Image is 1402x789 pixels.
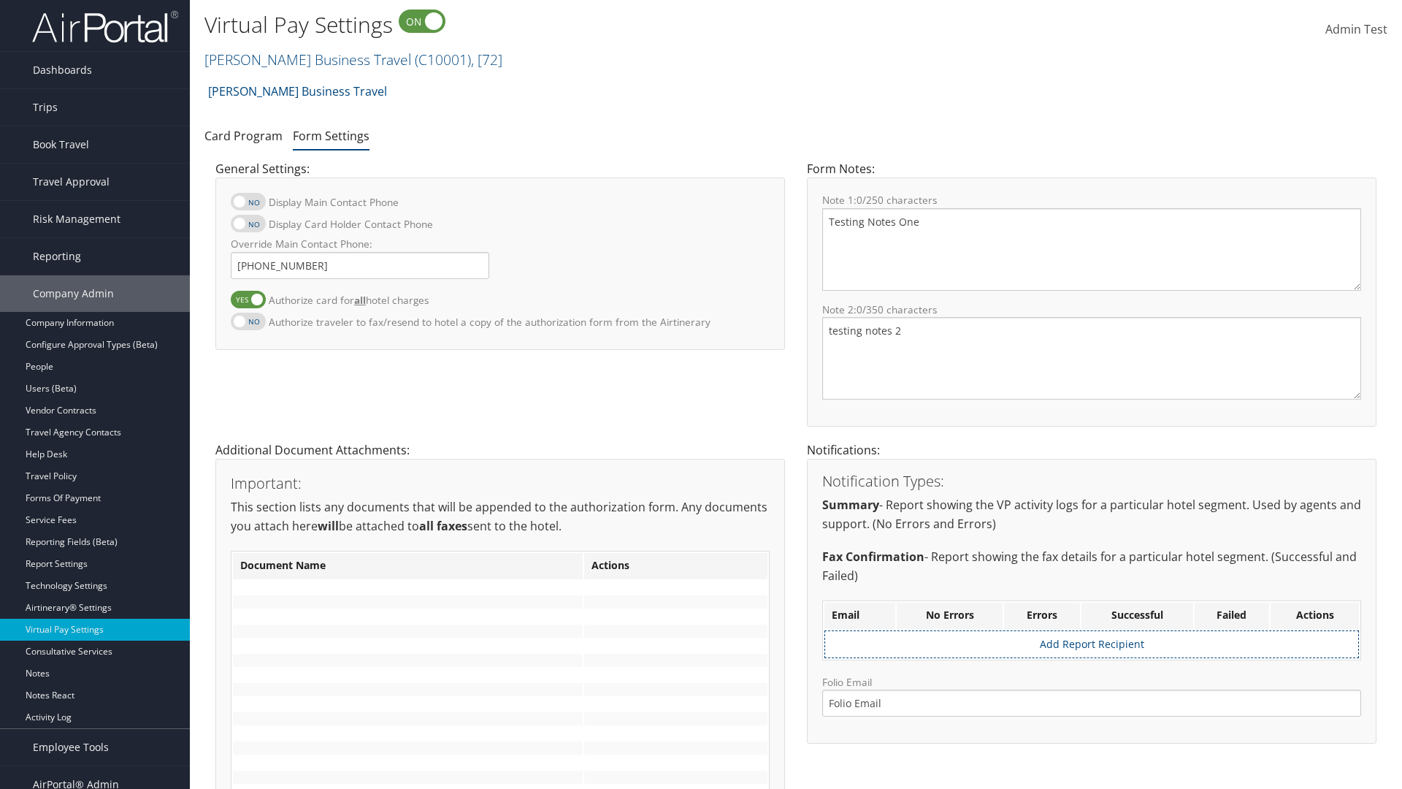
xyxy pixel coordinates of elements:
th: Actions [584,553,767,579]
label: Display Main Contact Phone [269,188,399,216]
th: Actions [1271,603,1359,629]
label: Authorize traveler to fax/resend to hotel a copy of the authorization form from the Airtinerary [269,308,710,335]
span: Company Admin [33,275,114,312]
th: Successful [1081,603,1193,629]
label: Display Card Holder Contact Phone [269,210,433,237]
input: Folio Email [822,690,1361,717]
h1: Virtual Pay Settings [204,9,993,40]
label: Note 2: /350 characters [822,302,1361,317]
a: [PERSON_NAME] Business Travel [204,50,502,69]
span: Travel Approval [33,164,110,200]
span: , [ 72 ] [471,50,502,69]
span: Employee Tools [33,729,109,766]
span: Dashboards [33,52,92,88]
textarea: testing notes 2 [822,317,1361,400]
strong: will [318,518,339,534]
div: Notifications: [796,441,1387,758]
span: 0 [857,193,862,207]
strong: Summary [822,497,879,513]
span: ( C10001 ) [415,50,471,69]
p: This section lists any documents that will be appended to the authorization form. Any documents y... [231,498,770,535]
label: Override Main Contact Phone: [231,237,489,251]
div: Form Notes: [796,160,1387,441]
a: Form Settings [293,128,369,144]
label: Note 1: /250 characters [822,193,1361,207]
textarea: Testing Notes One [822,208,1361,291]
img: airportal-logo.png [32,9,178,44]
div: General Settings: [204,160,796,364]
label: Folio Email [822,675,1361,717]
a: Admin Test [1325,7,1387,53]
h3: Important: [231,476,770,491]
strong: all faxes [419,518,467,534]
th: Errors [1004,603,1080,629]
a: [PERSON_NAME] Business Travel [208,77,387,106]
span: Trips [33,89,58,126]
th: Failed [1195,603,1269,629]
strong: all [354,293,366,307]
h3: Notification Types: [822,474,1361,489]
label: Authorize card for hotel charges [269,286,429,313]
span: Risk Management [33,201,120,237]
th: No Errors [897,603,1002,629]
span: 0 [857,302,862,316]
strong: Fax Confirmation [822,549,924,565]
p: - Report showing the VP activity logs for a particular hotel segment. Used by agents and support.... [822,496,1361,533]
a: Card Program [204,128,283,144]
a: Add Report Recipient [1040,637,1144,651]
span: Reporting [33,238,81,275]
th: Email [824,603,895,629]
span: Book Travel [33,126,89,163]
p: - Report showing the fax details for a particular hotel segment. (Successful and Failed) [822,548,1361,585]
th: Document Name [233,553,583,579]
span: Admin Test [1325,21,1387,37]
